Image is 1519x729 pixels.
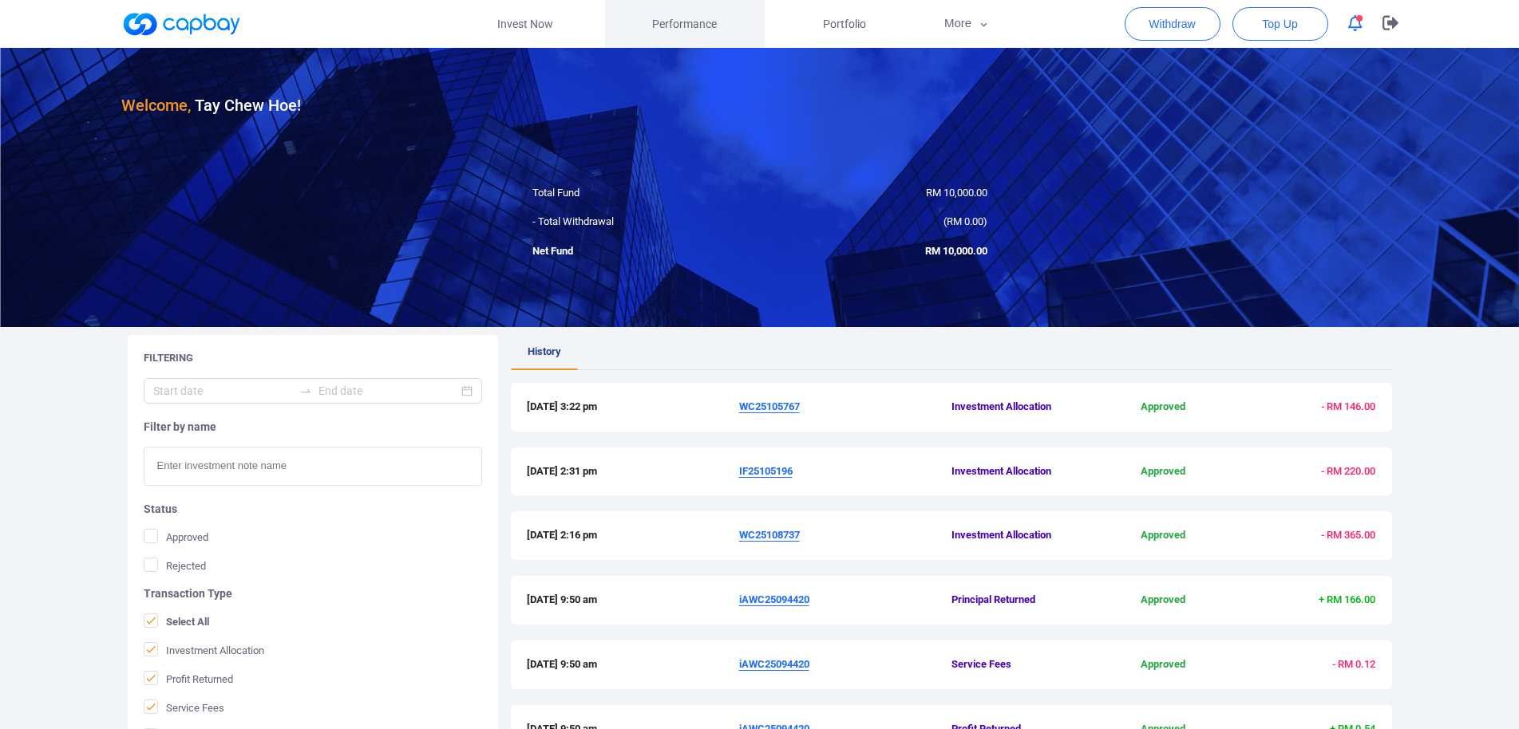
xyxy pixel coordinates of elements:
[1093,527,1234,544] span: Approved
[121,96,191,115] span: Welcome,
[1125,7,1220,41] button: Withdraw
[318,382,458,400] input: End date
[527,527,739,544] span: [DATE] 2:16 pm
[1232,7,1328,41] button: Top Up
[951,527,1093,544] span: Investment Allocation
[739,658,809,670] u: iAWC25094420
[520,243,760,260] div: Net Fund
[951,656,1093,673] span: Service Fees
[144,613,209,629] span: Select All
[1262,16,1297,32] span: Top Up
[951,592,1093,609] span: Principal Returned
[1093,463,1234,480] span: Approved
[144,529,208,545] span: Approved
[1093,399,1234,416] span: Approved
[823,15,866,33] span: Portfolio
[1321,400,1375,412] span: - RM 146.00
[925,245,987,257] span: RM 10,000.00
[652,15,717,33] span: Performance
[1319,593,1375,605] span: + RM 166.00
[528,345,561,357] span: History
[520,185,760,202] div: Total Fund
[527,463,739,480] span: [DATE] 2:31 pm
[144,502,482,516] h5: Status
[144,586,482,601] h5: Transaction Type
[144,642,264,658] span: Investment Allocation
[520,214,760,231] div: - Total Withdrawal
[144,447,482,486] input: Enter investment note name
[1321,465,1375,477] span: - RM 220.00
[527,592,739,609] span: [DATE] 9:50 am
[299,384,312,397] span: swap-right
[739,400,800,412] u: WC25105767
[1093,656,1234,673] span: Approved
[299,384,312,397] span: to
[951,463,1093,480] span: Investment Allocation
[144,699,224,715] span: Service Fees
[739,529,800,541] u: WC25108737
[947,215,983,227] span: RM 0.00
[144,671,233,687] span: Profit Returned
[153,382,293,400] input: Start date
[739,593,809,605] u: iAWC25094420
[527,399,739,416] span: [DATE] 3:22 pm
[739,465,793,477] u: IF25105196
[760,214,999,231] div: ( )
[1332,658,1375,670] span: - RM 0.12
[144,420,482,434] h5: Filter by name
[144,558,206,573] span: Rejected
[926,187,987,199] span: RM 10,000.00
[1093,592,1234,609] span: Approved
[121,93,301,118] h3: Tay Chew Hoe !
[1321,529,1375,541] span: - RM 365.00
[144,351,193,365] h5: Filtering
[951,399,1093,416] span: Investment Allocation
[527,656,739,673] span: [DATE] 9:50 am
